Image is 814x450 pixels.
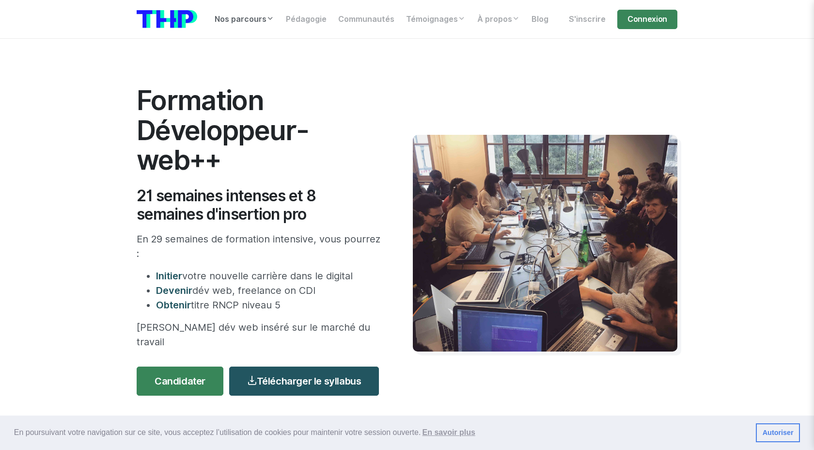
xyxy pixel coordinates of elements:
a: S'inscrire [563,10,611,29]
a: Candidater [137,367,223,396]
img: Travail [413,135,677,352]
li: titre RNCP niveau 5 [156,298,384,312]
a: À propos [471,10,526,29]
a: Pédagogie [280,10,332,29]
a: Blog [526,10,554,29]
li: dév web, freelance on CDI [156,283,384,298]
p: [PERSON_NAME] dév web inséré sur le marché du travail [137,320,384,349]
a: Télécharger le syllabus [229,367,379,396]
li: votre nouvelle carrière dans le digital [156,269,384,283]
a: Communautés [332,10,400,29]
a: Témoignages [400,10,471,29]
span: Obtenir [156,299,191,311]
span: En poursuivant votre navigation sur ce site, vous acceptez l’utilisation de cookies pour mainteni... [14,425,748,440]
span: Initier [156,270,182,282]
h2: 21 semaines intenses et 8 semaines d'insertion pro [137,187,384,224]
a: dismiss cookie message [756,423,800,443]
span: Devenir [156,285,192,296]
a: Connexion [617,10,677,29]
a: learn more about cookies [421,425,477,440]
img: logo [137,10,197,28]
a: Nos parcours [209,10,280,29]
h1: Formation Développeur-web++ [137,85,384,175]
p: En 29 semaines de formation intensive, vous pourrez : [137,232,384,261]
